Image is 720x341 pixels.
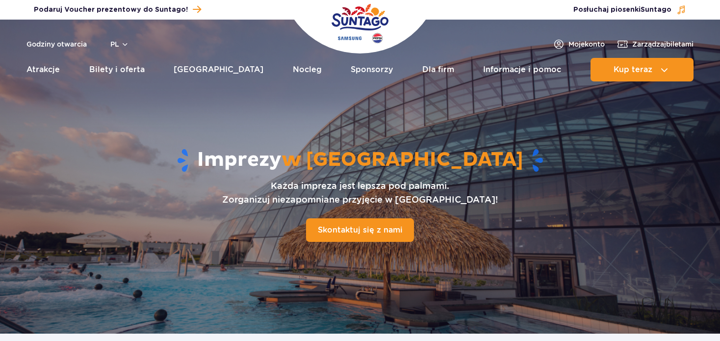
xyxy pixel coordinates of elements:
a: Skontaktuj się z nami [306,218,414,242]
p: Każda impreza jest lepsza pod palmami. Zorganizuj niezapomniane przyjęcie w [GEOGRAPHIC_DATA]! [222,179,498,207]
span: Zarządzaj biletami [632,39,694,49]
a: Dla firm [422,58,454,81]
button: Kup teraz [591,58,694,81]
a: [GEOGRAPHIC_DATA] [174,58,263,81]
a: Atrakcje [26,58,60,81]
h1: Imprezy [45,148,675,173]
span: Podaruj Voucher prezentowy do Suntago! [34,5,188,15]
a: Bilety i oferta [89,58,145,81]
span: Suntago [641,6,671,13]
button: Posłuchaj piosenkiSuntago [573,5,686,15]
span: Posłuchaj piosenki [573,5,671,15]
a: Godziny otwarcia [26,39,87,49]
span: Kup teraz [614,65,652,74]
a: Informacje i pomoc [483,58,561,81]
span: Skontaktuj się z nami [318,225,403,235]
span: w [GEOGRAPHIC_DATA] [282,148,523,172]
a: Podaruj Voucher prezentowy do Suntago! [34,3,201,16]
a: Mojekonto [553,38,605,50]
button: pl [110,39,129,49]
a: Sponsorzy [351,58,393,81]
a: Zarządzajbiletami [617,38,694,50]
span: Moje konto [568,39,605,49]
a: Nocleg [293,58,322,81]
